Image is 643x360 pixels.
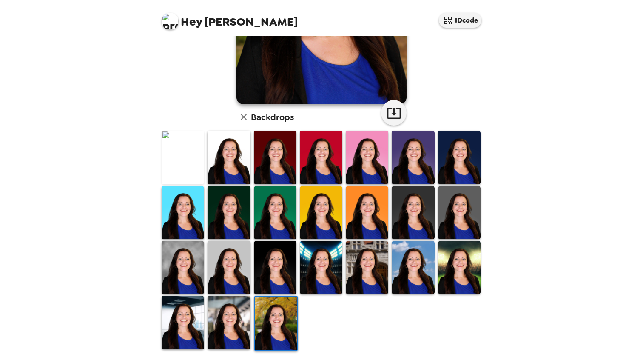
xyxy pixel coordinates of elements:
h6: Backdrops [251,110,294,124]
img: profile pic [162,13,179,30]
span: [PERSON_NAME] [162,9,298,28]
span: Hey [181,14,202,29]
img: Original [162,131,204,184]
button: IDcode [439,13,481,28]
